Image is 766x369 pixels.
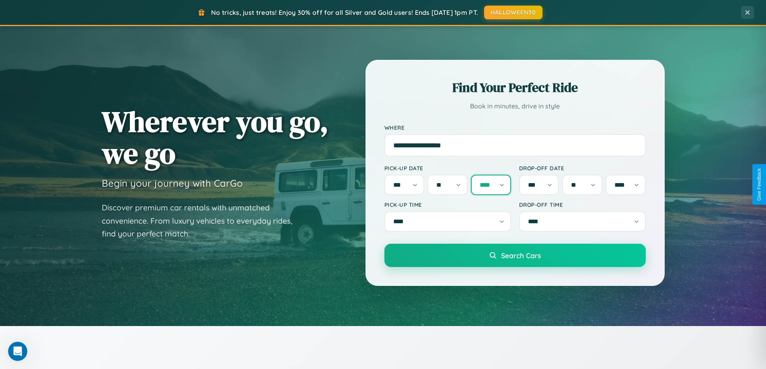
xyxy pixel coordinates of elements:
[519,201,646,208] label: Drop-off Time
[211,8,478,16] span: No tricks, just treats! Enjoy 30% off for all Silver and Gold users! Ends [DATE] 1pm PT.
[102,201,303,241] p: Discover premium car rentals with unmatched convenience. From luxury vehicles to everyday rides, ...
[384,201,511,208] label: Pick-up Time
[501,251,541,260] span: Search Cars
[8,342,27,361] iframe: Intercom live chat
[102,106,329,169] h1: Wherever you go, we go
[484,6,542,19] button: HALLOWEEN30
[384,79,646,96] h2: Find Your Perfect Ride
[384,165,511,171] label: Pick-up Date
[102,177,243,189] h3: Begin your journey with CarGo
[519,165,646,171] label: Drop-off Date
[384,244,646,267] button: Search Cars
[384,124,646,131] label: Where
[384,100,646,112] p: Book in minutes, drive in style
[756,168,762,201] div: Give Feedback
